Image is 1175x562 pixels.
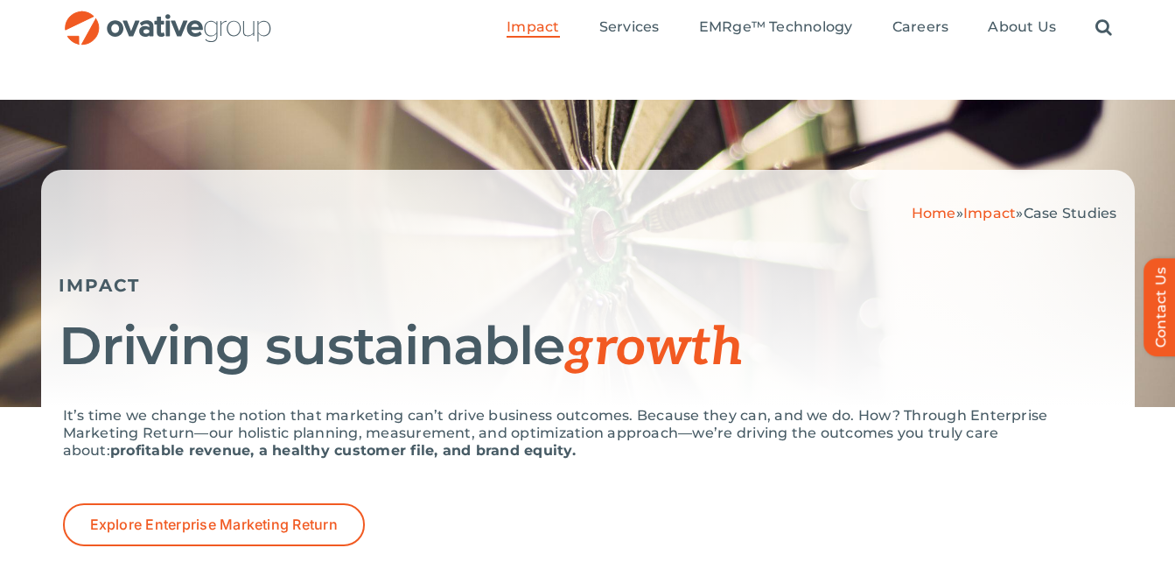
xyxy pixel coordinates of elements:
span: Services [599,18,660,36]
span: Case Studies [1024,205,1117,221]
a: Search [1095,18,1112,38]
p: It’s time we change the notion that marketing can’t drive business outcomes. Because they can, an... [63,407,1113,460]
h5: IMPACT [59,275,1117,296]
span: About Us [988,18,1056,36]
a: Explore Enterprise Marketing Return [63,503,365,546]
span: Impact [507,18,559,36]
span: Careers [892,18,949,36]
h1: Driving sustainable [59,318,1117,376]
a: About Us [988,18,1056,38]
a: Impact [963,205,1016,221]
span: Explore Enterprise Marketing Return [90,516,338,533]
span: EMRge™ Technology [699,18,853,36]
span: » » [912,205,1117,221]
a: EMRge™ Technology [699,18,853,38]
a: Careers [892,18,949,38]
a: Impact [507,18,559,38]
a: Services [599,18,660,38]
a: Home [912,205,956,221]
strong: profitable revenue, a healthy customer file, and brand equity. [110,442,576,459]
a: OG_Full_horizontal_RGB [63,9,273,25]
span: growth [564,317,743,380]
